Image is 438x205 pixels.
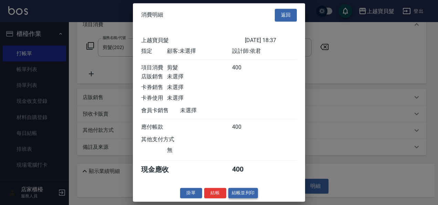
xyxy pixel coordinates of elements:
div: 未選擇 [167,73,232,80]
div: 未選擇 [167,84,232,91]
button: 結帳 [204,188,226,198]
div: 其他支付方式 [141,136,193,143]
div: 卡券使用 [141,95,167,102]
div: 上越寶貝髮 [141,37,245,44]
div: 未選擇 [180,107,245,114]
div: 400 [232,165,258,174]
div: 顧客: 未選擇 [167,48,232,55]
div: 現金應收 [141,165,180,174]
div: 指定 [141,48,167,55]
div: 400 [232,64,258,71]
span: 消費明細 [141,12,163,19]
div: 無 [167,147,232,154]
button: 結帳並列印 [228,188,258,198]
div: 卡券銷售 [141,84,167,91]
div: 剪髮 [167,64,232,71]
button: 返回 [275,9,297,21]
div: 會員卡銷售 [141,107,180,114]
div: 項目消費 [141,64,167,71]
div: 應付帳款 [141,124,167,131]
div: 設計師: 依君 [232,48,297,55]
div: 400 [232,124,258,131]
button: 掛單 [180,188,202,198]
div: [DATE] 18:37 [245,37,297,44]
div: 未選擇 [167,95,232,102]
div: 店販銷售 [141,73,167,80]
